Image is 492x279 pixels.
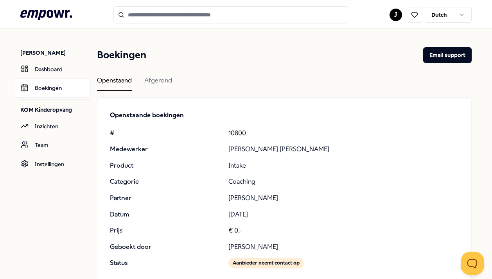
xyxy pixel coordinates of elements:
[144,75,172,91] div: Afgerond
[97,47,146,63] h1: Boekingen
[20,49,91,57] p: [PERSON_NAME]
[110,225,222,236] p: Prijs
[423,47,472,63] button: Email support
[113,6,348,23] input: Search for products, categories or subcategories
[228,225,459,236] p: € 0,-
[14,117,91,136] a: Inzichten
[110,258,222,268] p: Status
[228,161,459,171] p: Intake
[110,242,222,252] p: Geboekt door
[97,75,132,91] div: Openstaand
[110,144,222,154] p: Medewerker
[14,136,91,154] a: Team
[110,110,458,120] p: Openstaande boekingen
[390,9,402,21] button: J
[14,60,91,79] a: Dashboard
[110,128,222,138] p: #
[110,177,222,187] p: Categorie
[20,106,91,114] p: KOM Kinderopvang
[228,144,459,154] p: [PERSON_NAME] [PERSON_NAME]
[228,128,459,138] p: 10800
[110,193,222,203] p: Partner
[228,258,304,268] div: Aanbieder neemt contact op
[14,155,91,173] a: Instellingen
[228,209,459,220] p: [DATE]
[228,177,459,187] p: Coaching
[461,252,484,275] iframe: Help Scout Beacon - Open
[110,161,222,171] p: Product
[228,193,459,203] p: [PERSON_NAME]
[14,79,91,97] a: Boekingen
[228,242,459,252] p: [PERSON_NAME]
[110,209,222,220] p: Datum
